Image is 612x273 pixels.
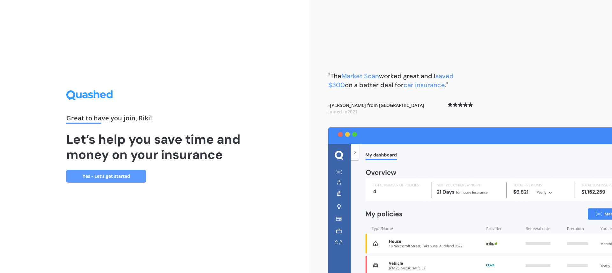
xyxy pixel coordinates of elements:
span: Market Scan [341,72,379,80]
div: Great to have you join , Riki ! [66,115,243,124]
span: saved $300 [328,72,454,89]
b: - [PERSON_NAME] from [GEOGRAPHIC_DATA] [328,102,424,115]
b: "The worked great and I on a better deal for ." [328,72,454,89]
a: Yes - Let’s get started [66,170,146,183]
span: Joined in 2021 [328,109,358,115]
span: car insurance [404,81,445,89]
img: dashboard.webp [328,127,612,273]
h1: Let’s help you save time and money on your insurance [66,132,243,162]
